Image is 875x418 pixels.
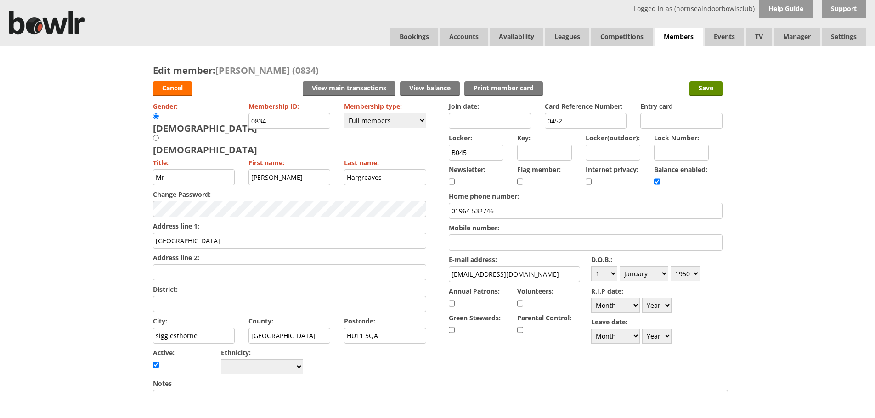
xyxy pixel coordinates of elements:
[153,81,192,96] a: Cancel
[545,28,589,46] a: Leagues
[591,287,723,295] label: R.I.P date:
[153,190,426,199] label: Change Password:
[490,28,543,46] a: Availability
[153,134,257,156] div: [DEMOGRAPHIC_DATA]
[746,28,772,46] span: TV
[591,28,653,46] a: Competitions
[517,313,580,322] label: Parental Control:
[248,102,331,111] label: Membership ID:
[640,102,723,111] label: Entry card
[153,158,235,167] label: Title:
[689,81,723,96] input: Save
[449,287,512,295] label: Annual Patrons:
[654,134,709,142] label: Lock Number:
[591,255,723,264] label: D.O.B.:
[400,81,460,96] a: View balance
[153,113,257,134] div: [DEMOGRAPHIC_DATA]
[303,81,395,96] a: View main transactions
[591,318,723,326] label: Leave date:
[153,253,426,262] label: Address line 2:
[586,134,640,142] label: Locker(outdoor):
[774,28,820,46] span: Manager
[215,64,319,77] span: [PERSON_NAME] (0834)
[153,317,235,325] label: City:
[449,192,722,201] label: Home phone number:
[464,81,543,96] a: Print member card
[221,348,303,357] label: Ethnicity:
[390,28,438,46] a: Bookings
[344,102,426,111] label: Membership type:
[586,165,654,174] label: Internet privacy:
[545,102,627,111] label: Card Reference Number:
[153,348,221,357] label: Active:
[517,165,586,174] label: Flag member:
[153,102,235,111] label: Gender:
[449,223,722,232] label: Mobile number:
[517,287,580,295] label: Volunteers:
[153,285,426,294] label: District:
[153,222,426,230] label: Address line 1:
[440,28,488,46] span: Accounts
[654,165,723,174] label: Balance enabled:
[517,134,572,142] label: Key:
[248,158,331,167] label: First name:
[449,313,512,322] label: Green Stewards:
[449,102,531,111] label: Join date:
[822,28,866,46] span: Settings
[344,158,426,167] label: Last name:
[248,317,331,325] label: County:
[449,165,517,174] label: Newsletter:
[153,379,723,388] label: Notes
[344,317,426,325] label: Postcode:
[655,28,703,46] span: Members
[705,28,744,46] a: Events
[449,134,503,142] label: Locker:
[449,255,580,264] label: E-mail address:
